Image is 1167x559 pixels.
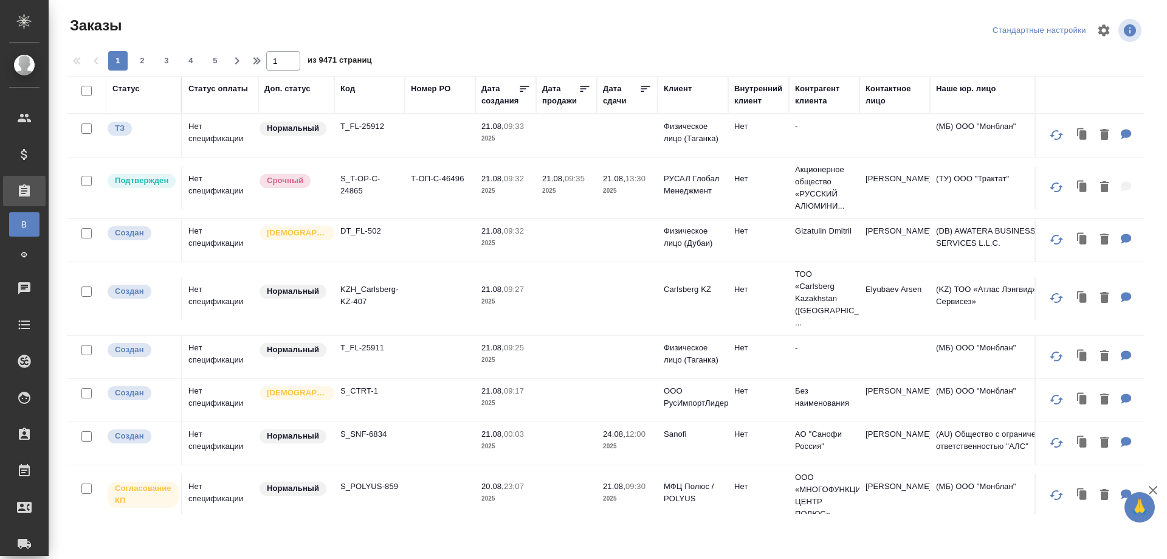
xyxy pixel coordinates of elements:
[106,173,175,189] div: Выставляет КМ после уточнения всех необходимых деталей и получения согласия клиента на запуск. С ...
[106,342,175,358] div: Выставляется автоматически при создании заказа
[481,493,530,505] p: 2025
[405,167,475,209] td: Т-ОП-С-46496
[734,173,783,185] p: Нет
[182,422,258,465] td: Нет спецификации
[1071,227,1094,252] button: Клонировать
[481,440,530,453] p: 2025
[504,343,524,352] p: 09:25
[603,174,625,183] p: 21.08,
[859,379,930,422] td: [PERSON_NAME]
[106,385,175,401] div: Выставляется автоматически при создании заказа
[504,482,524,491] p: 23:07
[664,120,722,145] p: Физическое лицо (Таганка)
[1042,120,1071,150] button: Обновить
[308,53,372,71] span: из 9471 страниц
[115,482,171,507] p: Согласование КП
[481,122,504,131] p: 21.08,
[930,219,1076,262] td: (DB) AWATERA BUSINESSMEN SERVICES L.L.C.
[157,51,176,71] button: 3
[795,342,853,354] p: -
[264,83,311,95] div: Доп. статус
[542,174,565,183] p: 21.08,
[182,379,258,422] td: Нет спецификации
[1094,175,1115,200] button: Удалить
[1042,385,1071,414] button: Обновить
[565,174,585,183] p: 09:35
[1071,175,1094,200] button: Клонировать
[625,174,645,183] p: 13:30
[258,225,328,241] div: Выставляется автоматически для первых 3 заказов нового контактного лица. Особое внимание
[9,243,40,267] a: Ф
[795,225,853,237] p: Gizatulin Dmitrii
[1071,387,1094,412] button: Клонировать
[795,385,853,409] p: Без наименования
[267,227,328,239] p: [DEMOGRAPHIC_DATA]
[106,225,175,241] div: Выставляется автоматически при создании заказа
[133,51,152,71] button: 2
[481,226,504,235] p: 21.08,
[542,83,579,107] div: Дата продажи
[15,218,33,231] span: В
[795,268,853,329] p: ТОО «Carlsberg Kazakhstan ([GEOGRAPHIC_DATA] ...
[115,227,144,239] p: Создан
[734,225,783,237] p: Нет
[340,481,399,493] p: S_POLYUS-859
[481,397,530,409] p: 2025
[625,429,645,439] p: 12:00
[1094,431,1115,456] button: Удалить
[258,173,328,189] div: Выставляется автоматически, если на указанный объем услуг необходимо больше времени в стандартном...
[258,481,328,497] div: Статус по умолчанию для стандартных заказов
[340,283,399,308] p: KZH_Carlsberg-KZ-407
[734,481,783,493] p: Нет
[664,481,722,505] p: МФЦ Полюс / POLYUS
[15,249,33,261] span: Ф
[340,385,399,397] p: S_CTRT-1
[9,212,40,237] a: В
[340,83,355,95] div: Код
[115,285,144,297] p: Создан
[1094,227,1115,252] button: Удалить
[504,429,524,439] p: 00:03
[664,342,722,366] p: Физическое лицо (Таганка)
[258,283,328,300] div: Статус по умолчанию для стандартных заказов
[859,474,930,517] td: [PERSON_NAME]
[930,474,1076,517] td: (МБ) ООО "Монблан"
[340,342,399,354] p: T_FL-25911
[133,55,152,67] span: 2
[181,55,201,67] span: 4
[664,173,722,197] p: РУСАЛ Глобал Менеджмент
[267,482,319,495] p: Нормальный
[1071,123,1094,148] button: Клонировать
[267,344,319,356] p: Нормальный
[106,428,175,445] div: Выставляется автоматически при создании заказа
[795,120,853,133] p: -
[258,120,328,137] div: Статус по умолчанию для стандартных заказов
[734,83,783,107] div: Внутренний клиент
[1094,123,1115,148] button: Удалить
[267,285,319,297] p: Нормальный
[481,296,530,308] p: 2025
[664,385,722,409] p: ООО РусИмпортЛидер
[930,277,1076,320] td: (KZ) ТОО «Атлас Лэнгвидж Сервисез»
[1118,19,1144,42] span: Посмотреть информацию
[340,120,399,133] p: T_FL-25912
[258,385,328,401] div: Выставляется автоматически для первых 3 заказов нового контактного лица. Особое внимание
[603,493,652,505] p: 2025
[157,55,176,67] span: 3
[340,225,399,237] p: DT_FL-502
[603,429,625,439] p: 24.08,
[734,283,783,296] p: Нет
[267,122,319,134] p: Нормальный
[258,342,328,358] div: Статус по умолчанию для стандартных заказов
[603,185,652,197] p: 2025
[930,379,1076,422] td: (МБ) ООО "Монблан"
[734,342,783,354] p: Нет
[1089,16,1118,45] span: Настроить таблицу
[1094,344,1115,369] button: Удалить
[990,21,1089,40] div: split button
[664,225,722,249] p: Физическое лицо (Дубаи)
[930,422,1076,465] td: (AU) Общество с ограниченной ответственностью "АЛС"
[182,277,258,320] td: Нет спецификации
[795,428,853,453] p: АО "Санофи Россия"
[859,219,930,262] td: [PERSON_NAME]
